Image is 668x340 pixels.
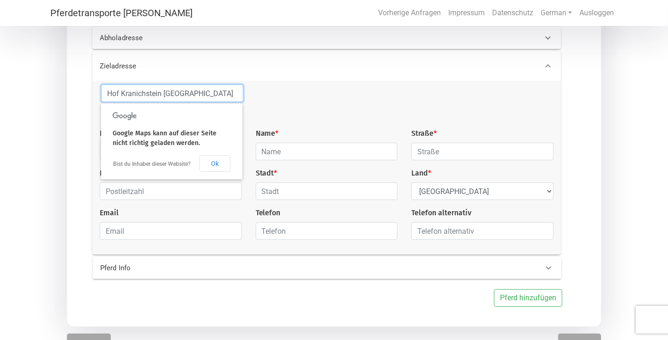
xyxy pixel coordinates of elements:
[411,128,437,139] label: Straße
[101,85,243,102] input: Ort mit Google Maps suchen
[256,168,277,179] label: Stadt
[92,51,561,81] div: Zieladresse
[100,168,143,179] label: Postleitzahl
[93,257,561,279] div: Pferd Info
[411,168,431,179] label: Land
[100,182,242,200] input: Postleitzahl
[100,33,305,43] p: Abholadresse
[494,289,562,307] button: Pferd hinzufügen
[256,143,398,160] input: Name
[411,222,554,240] input: Telefon alternativ
[100,207,119,219] label: Email
[256,222,398,240] input: Telefon
[113,129,217,147] span: Google Maps kann auf dieser Seite nicht richtig geladen werden.
[100,143,242,160] input: Farm Name
[92,81,561,255] div: Zieladresse
[100,61,305,72] p: Zieladresse
[488,4,537,22] a: Datenschutz
[576,4,618,22] a: Ausloggen
[256,128,279,139] label: Name
[537,4,576,22] a: German
[411,143,554,160] input: Straße
[113,161,191,167] a: Bist du Inhaber dieser Website?
[100,263,305,273] p: Pferd Info
[199,155,230,172] button: Ok
[50,4,193,22] a: Pferdetransporte [PERSON_NAME]
[445,4,488,22] a: Impressum
[100,128,131,139] label: Hofname
[411,207,471,219] label: Telefon alternativ
[100,222,242,240] input: Email
[92,27,561,49] div: Abholadresse
[374,4,445,22] a: Vorherige Anfragen
[256,207,281,219] label: Telefon
[256,182,398,200] input: Stadt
